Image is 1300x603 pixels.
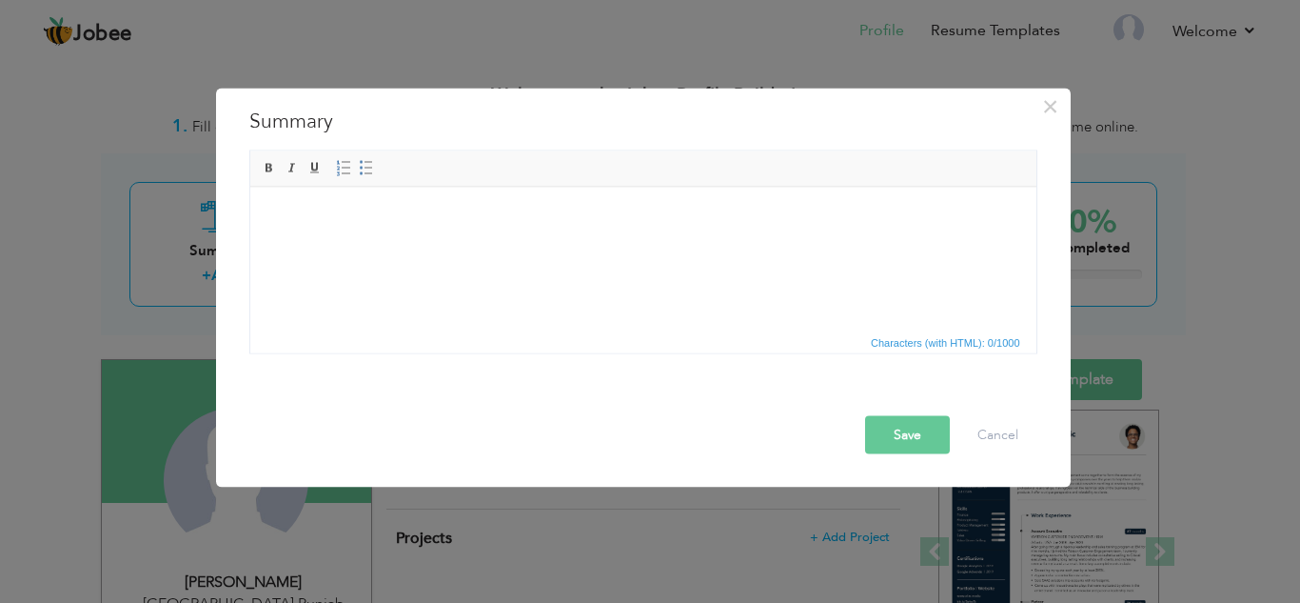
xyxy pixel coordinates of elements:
a: Italic [282,157,303,178]
iframe: Rich Text Editor, summaryEditor [250,187,1036,330]
span: × [1042,89,1058,123]
div: Statistics [867,333,1026,351]
button: Cancel [958,415,1037,453]
h3: Summary [249,107,1037,135]
button: Close [1035,90,1066,121]
a: Insert/Remove Numbered List [333,157,354,178]
a: Insert/Remove Bulleted List [356,157,377,178]
a: Underline [305,157,325,178]
a: Bold [259,157,280,178]
span: Characters (with HTML): 0/1000 [867,333,1024,351]
button: Save [865,415,950,453]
